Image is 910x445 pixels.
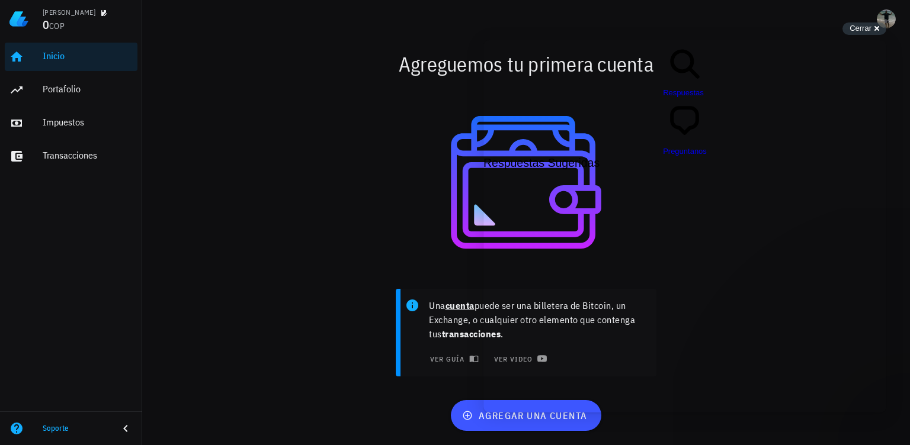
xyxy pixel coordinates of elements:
[43,424,109,433] div: Soporte
[5,109,137,137] a: Impuestos
[43,117,133,128] div: Impuestos
[43,50,133,62] div: Inicio
[446,299,475,311] b: cuenta
[5,43,137,71] a: Inicio
[877,9,896,28] div: avatar
[429,298,647,341] p: Una puede ser una billetera de Bitcoin, un Exchange, o cualquier otro elemento que contenga tus .
[422,350,484,367] button: ver guía
[43,17,49,33] span: 0
[842,22,886,35] button: Cerrar
[850,24,871,33] span: Cerrar
[43,83,133,95] div: Portafolio
[9,9,28,28] img: LedgiFi
[442,328,501,340] b: transacciones
[49,21,65,31] span: COP
[175,45,877,83] div: Agreguemos tu primera cuenta
[43,150,133,161] div: Transacciones
[5,76,137,104] a: Portafolio
[464,409,587,421] span: agregar una cuenta
[429,354,476,363] span: ver guía
[483,40,886,412] iframe: Help Scout Beacon - Live Chat, Contact Form, and Knowledge Base
[43,8,95,17] div: [PERSON_NAME]
[451,400,601,431] button: agregar una cuenta
[5,142,137,170] a: Transacciones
